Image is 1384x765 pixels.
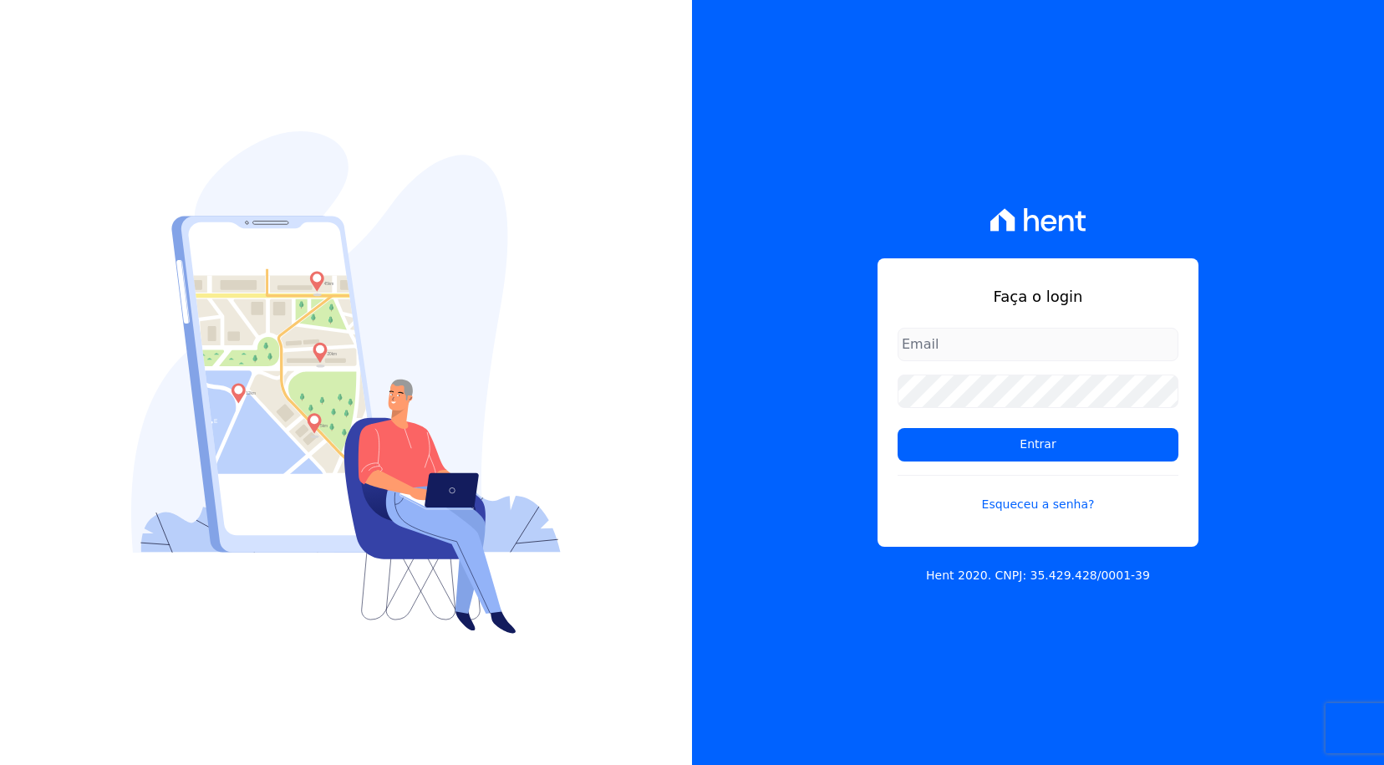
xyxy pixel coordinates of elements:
[898,475,1178,513] a: Esqueceu a senha?
[131,131,561,634] img: Login
[926,567,1150,584] p: Hent 2020. CNPJ: 35.429.428/0001-39
[898,328,1178,361] input: Email
[898,428,1178,462] input: Entrar
[898,285,1178,308] h1: Faça o login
